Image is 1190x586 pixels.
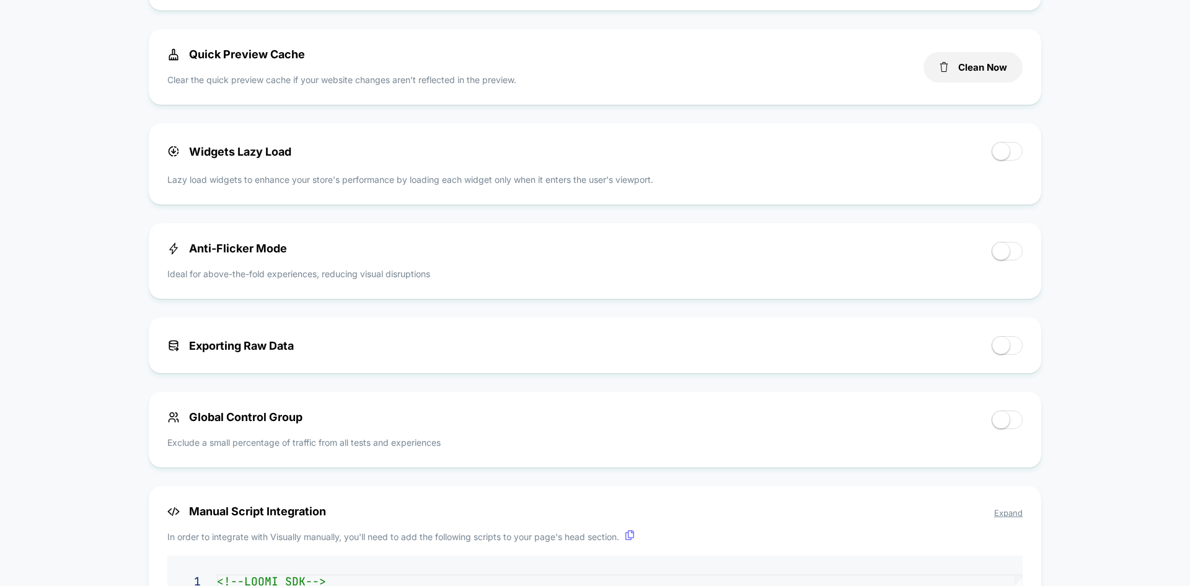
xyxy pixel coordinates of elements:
span: Anti-Flicker Mode [167,242,287,255]
span: Manual Script Integration [167,505,1023,518]
p: Exclude a small percentage of traffic from all tests and experiences [167,436,441,449]
span: Widgets Lazy Load [167,145,291,158]
span: Quick Preview Cache [167,48,305,61]
span: Global Control Group [167,411,302,424]
button: Clean Now [923,52,1023,82]
p: In order to integrate with Visually manually, you'll need to add the following scripts to your pa... [167,530,1023,543]
span: Exporting Raw Data [167,339,294,352]
p: Ideal for above-the-fold experiences, reducing visual disruptions [167,267,430,280]
p: Lazy load widgets to enhance your store's performance by loading each widget only when it enters ... [167,173,1023,186]
p: Clear the quick preview cache if your website changes aren’t reflected in the preview. [167,73,516,86]
span: Expand [994,508,1023,518]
